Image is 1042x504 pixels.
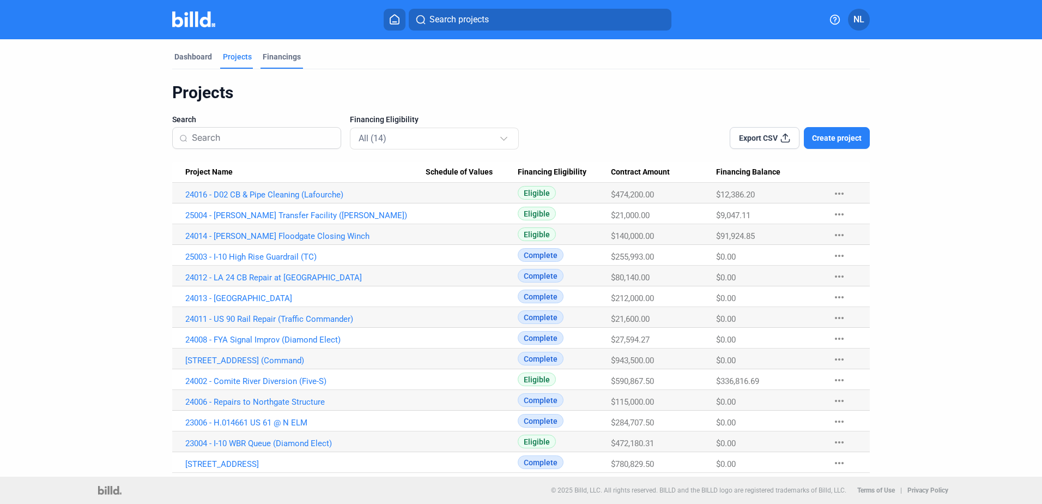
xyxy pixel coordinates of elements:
[833,436,846,449] mat-icon: more_horiz
[848,9,870,31] button: NL
[518,290,564,303] span: Complete
[98,486,122,495] img: logo
[518,435,556,448] span: Eligible
[185,231,426,241] a: 24014 - [PERSON_NAME] Floodgate Closing Winch
[716,418,736,428] span: $0.00
[716,293,736,303] span: $0.00
[185,335,426,345] a: 24008 - FYA Signal Improv (Diamond Elect)
[518,414,564,428] span: Complete
[192,127,334,149] input: Search
[716,167,822,177] div: Financing Balance
[518,393,564,407] span: Complete
[611,356,654,365] span: $943,500.00
[185,167,426,177] div: Project Name
[263,51,301,62] div: Financings
[900,487,902,494] p: |
[611,231,654,241] span: $140,000.00
[518,248,564,262] span: Complete
[833,394,846,407] mat-icon: more_horiz
[185,314,426,324] a: 24011 - US 90 Rail Repair (Traffic Commander)
[185,356,426,365] a: [STREET_ADDRESS] (Command)
[716,231,755,241] span: $91,924.85
[739,133,778,143] span: Export CSV
[804,127,870,149] button: Create project
[350,114,419,125] span: Financing Eligibility
[833,311,846,325] mat-icon: more_horiz
[833,332,846,345] mat-icon: more_horiz
[172,11,215,27] img: Billd Company Logo
[716,252,736,262] span: $0.00
[833,187,846,200] mat-icon: more_horiz
[730,127,799,149] button: Export CSV
[518,227,556,241] span: Eligible
[185,376,426,386] a: 24002 - Comite River Diversion (Five-S)
[833,374,846,387] mat-icon: more_horiz
[716,376,759,386] span: $336,816.69
[611,397,654,407] span: $115,000.00
[716,273,736,283] span: $0.00
[833,415,846,428] mat-icon: more_horiz
[833,208,846,221] mat-icon: more_horiz
[812,133,862,143] span: Create project
[833,229,846,242] mat-icon: more_horiz
[716,439,736,448] span: $0.00
[518,269,564,283] span: Complete
[185,439,426,448] a: 23004 - I-10 WBR Queue (Diamond Elect)
[426,167,493,177] span: Schedule of Values
[185,459,426,469] a: [STREET_ADDRESS]
[185,190,426,200] a: 24016 - D02 CB & Pipe Cleaning (Lafourche)
[172,82,870,103] div: Projects
[185,273,426,283] a: 24012 - LA 24 CB Repair at [GEOGRAPHIC_DATA]
[611,418,654,428] span: $284,707.50
[716,190,755,200] span: $12,386.20
[853,13,864,26] span: NL
[174,51,212,62] div: Dashboard
[611,293,654,303] span: $212,000.00
[833,270,846,283] mat-icon: more_horiz
[907,487,948,494] b: Privacy Policy
[611,273,650,283] span: $80,140.00
[833,249,846,262] mat-icon: more_horiz
[833,457,846,470] mat-icon: more_horiz
[223,51,252,62] div: Projects
[611,439,654,448] span: $472,180.31
[611,167,670,177] span: Contract Amount
[518,455,564,469] span: Complete
[611,167,716,177] div: Contract Amount
[518,331,564,345] span: Complete
[518,373,556,386] span: Eligible
[359,133,386,143] mat-select-trigger: All (14)
[611,211,650,220] span: $21,000.00
[185,252,426,262] a: 25003 - I-10 High Rise Guardrail (TC)
[716,356,736,365] span: $0.00
[716,397,736,407] span: $0.00
[611,190,654,200] span: $474,200.00
[551,487,846,494] p: © 2025 Billd, LLC. All rights reserved. BILLD and the BILLD logo are registered trademarks of Bil...
[185,418,426,428] a: 23006 - H.014661 US 61 @ N ELM
[518,167,611,177] div: Financing Eligibility
[518,186,556,200] span: Eligible
[716,335,736,345] span: $0.00
[518,310,564,324] span: Complete
[716,314,736,324] span: $0.00
[611,314,650,324] span: $21,600.00
[611,252,654,262] span: $255,993.00
[833,291,846,304] mat-icon: more_horiz
[409,9,671,31] button: Search projects
[611,376,654,386] span: $590,867.50
[518,352,564,365] span: Complete
[172,114,196,125] span: Search
[716,459,736,469] span: $0.00
[611,335,650,345] span: $27,594.27
[185,397,426,407] a: 24006 - Repairs to Northgate Structure
[185,211,426,220] a: 25004 - [PERSON_NAME] Transfer Facility ([PERSON_NAME])
[429,13,489,26] span: Search projects
[426,167,518,177] div: Schedule of Values
[716,167,780,177] span: Financing Balance
[518,207,556,220] span: Eligible
[185,167,233,177] span: Project Name
[611,459,654,469] span: $780,829.50
[716,211,750,220] span: $9,047.11
[857,487,895,494] b: Terms of Use
[833,353,846,366] mat-icon: more_horiz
